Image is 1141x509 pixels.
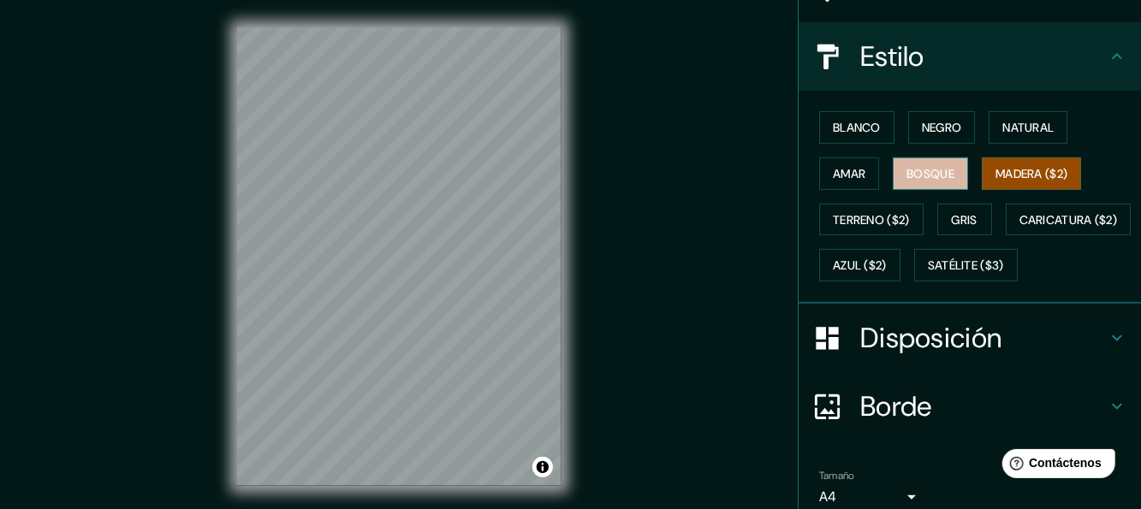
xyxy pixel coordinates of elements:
font: Negro [922,120,962,135]
button: Blanco [819,111,894,144]
font: Blanco [833,120,881,135]
font: Caricatura ($2) [1019,212,1118,228]
font: Tamaño [819,469,854,482]
button: Madera ($2) [982,157,1081,190]
button: Natural [989,111,1067,144]
iframe: Lanzador de widgets de ayuda [989,442,1122,490]
font: Borde [860,388,932,424]
div: Estilo [799,22,1141,91]
button: Terreno ($2) [819,204,924,236]
button: Bosque [893,157,968,190]
font: A4 [819,488,836,506]
font: Amar [833,166,865,181]
font: Estilo [860,38,924,74]
canvas: Mapa [237,27,562,486]
button: Caricatura ($2) [1006,204,1132,236]
button: Satélite ($3) [914,249,1018,281]
button: Azul ($2) [819,249,900,281]
font: Bosque [906,166,954,181]
button: Negro [908,111,976,144]
div: Disposición [799,304,1141,372]
button: Activar o desactivar atribución [532,457,553,477]
font: Madera ($2) [995,166,1067,181]
font: Azul ($2) [833,258,887,274]
font: Disposición [860,320,1001,356]
font: Gris [952,212,978,228]
div: Borde [799,372,1141,441]
button: Gris [937,204,992,236]
button: Amar [819,157,879,190]
font: Satélite ($3) [928,258,1004,274]
font: Natural [1002,120,1054,135]
font: Terreno ($2) [833,212,910,228]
